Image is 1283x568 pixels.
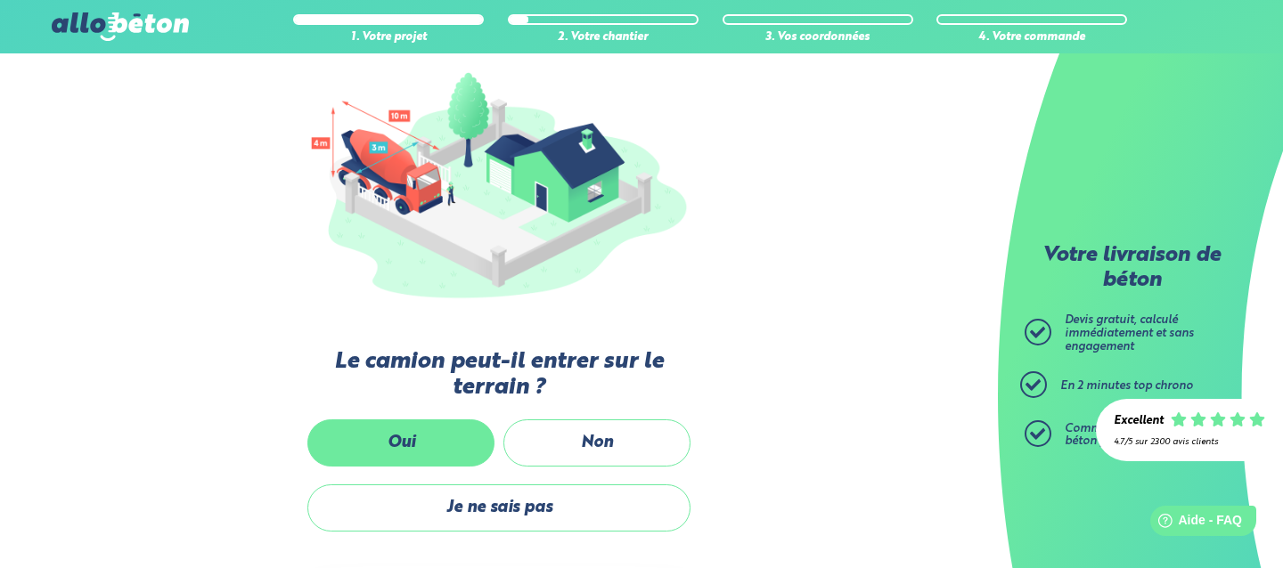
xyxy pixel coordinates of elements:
[936,31,1127,45] div: 4. Votre commande
[1065,314,1194,352] span: Devis gratuit, calculé immédiatement et sans engagement
[1114,415,1164,428] div: Excellent
[1114,437,1265,447] div: 4.7/5 sur 2300 avis clients
[307,484,691,531] label: Je ne sais pas
[1124,499,1263,548] iframe: Help widget launcher
[723,31,913,45] div: 3. Vos coordonnées
[307,419,494,467] label: Oui
[508,31,699,45] div: 2. Votre chantier
[303,349,695,402] label: Le camion peut-il entrer sur le terrain ?
[293,31,484,45] div: 1. Votre projet
[503,419,691,467] label: Non
[52,12,189,41] img: allobéton
[1029,244,1234,293] p: Votre livraison de béton
[1060,380,1193,392] span: En 2 minutes top chrono
[1065,423,1207,448] span: Commandez ensuite votre béton prêt à l'emploi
